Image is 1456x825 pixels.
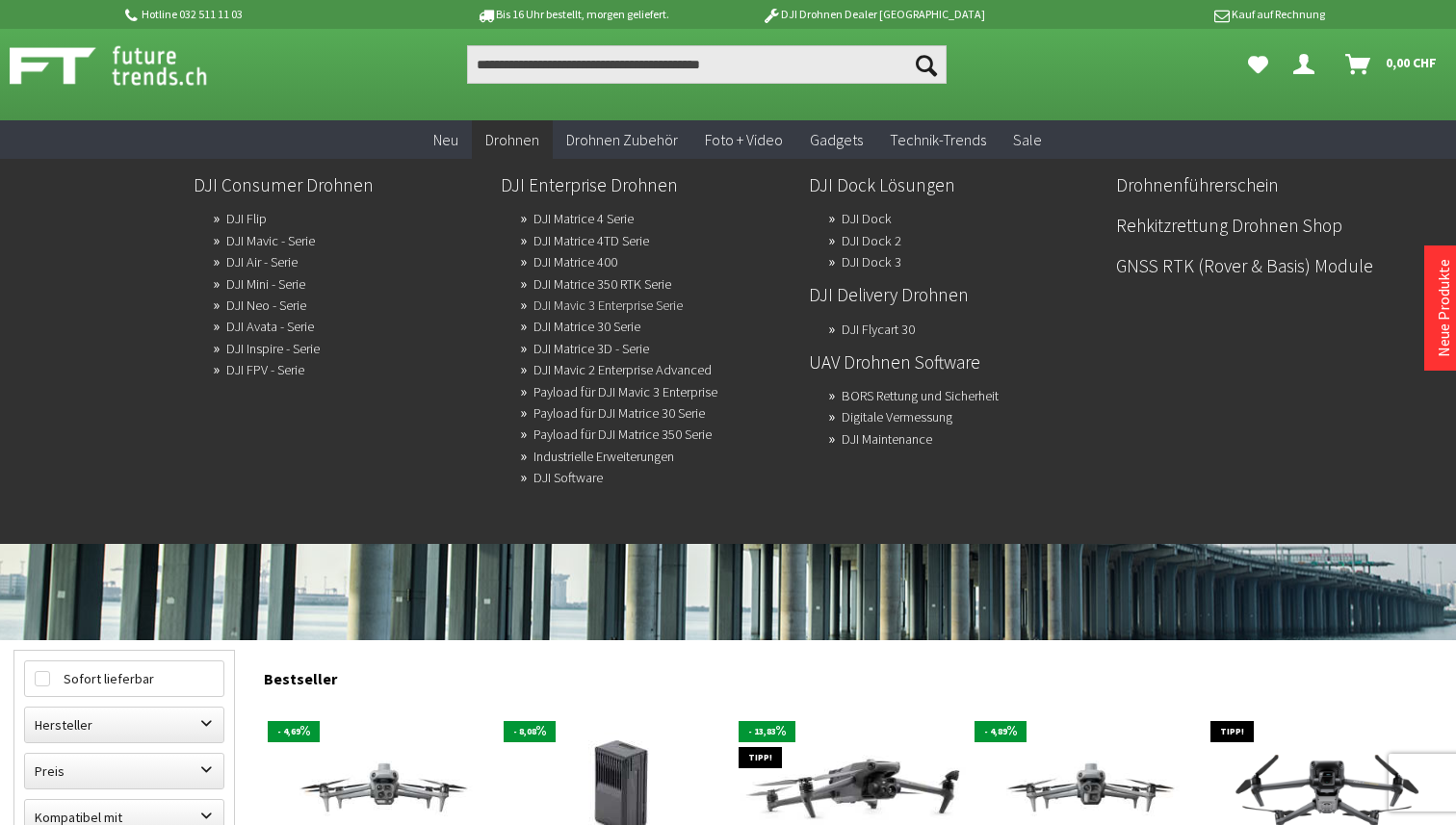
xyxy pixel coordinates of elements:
button: Suchen [906,45,947,84]
a: DJI Software [533,464,603,491]
a: DJI Matrice 4 Serie [533,205,634,232]
a: Industrielle Erweiterungen [533,443,674,470]
span: Drohnen [485,130,539,149]
a: UAV Drohnen Software [809,346,1101,378]
label: Sofort lieferbar [25,661,223,696]
a: Neu [420,120,472,160]
span: Sale [1013,130,1042,149]
p: Bis 16 Uhr bestellt, morgen geliefert. [422,3,722,26]
p: DJI Drohnen Dealer [GEOGRAPHIC_DATA] [723,3,1024,26]
a: DJI Dock Lösungen [809,168,1101,201]
a: GNSS RTK (Rover & Basis) Module [1116,249,1408,282]
span: Drohnen Zubehör [566,130,678,149]
a: DJI Inspire - Serie [226,335,320,362]
div: Bestseller [264,650,1443,698]
a: Gadgets [796,120,876,160]
a: DJI Flip [226,205,267,232]
a: DJI Air - Serie [226,248,298,275]
a: DJI Matrice 400 [533,248,617,275]
label: Preis [25,754,223,788]
a: DJI Dock 2 [842,227,901,254]
span: Gadgets [810,130,863,149]
label: Hersteller [25,708,223,742]
a: DJI Mavic 2 Enterprise Advanced [533,356,712,383]
a: DJI Consumer Drohnen [194,168,485,201]
a: DJI Mavic - Serie [226,227,315,254]
a: DJI Dock 3 [842,248,901,275]
span: 0,00 CHF [1386,47,1437,78]
a: DJI Maintenance [842,425,932,452]
a: Digitale Vermessung [842,403,952,430]
a: Drohnenführerschein [1116,168,1408,201]
a: Rehkitzrettung Drohnen Shop [1116,209,1408,242]
a: DJI Matrice 350 RTK Serie [533,271,671,297]
a: DJI Matrice 4TD Serie [533,227,649,254]
a: DJI Avata - Serie [226,313,314,340]
span: Technik-Trends [890,130,986,149]
a: Dein Konto [1286,45,1330,84]
a: DJI Mini - Serie [226,271,305,297]
a: Neue Produkte [1434,259,1453,357]
p: Kauf auf Rechnung [1024,3,1324,26]
a: DJI Matrice 30 Serie [533,313,640,340]
a: DJI Delivery Drohnen [809,278,1101,311]
a: BORS Rettung und Sicherheit [842,382,999,409]
a: Technik-Trends [876,120,1000,160]
a: DJI Matrice 3D - Serie [533,335,649,362]
a: Meine Favoriten [1238,45,1278,84]
span: Neu [433,130,458,149]
span: Foto + Video [705,130,783,149]
p: Hotline 032 511 11 03 [121,3,422,26]
a: DJI FPV - Serie [226,356,304,383]
a: Foto + Video [691,120,796,160]
a: DJI Flycart 30 [842,316,915,343]
a: DJI Enterprise Drohnen [501,168,793,201]
a: Drohnen [472,120,553,160]
a: Payload für DJI Matrice 350 Serie [533,421,712,448]
input: Produkt, Marke, Kategorie, EAN, Artikelnummer… [467,45,946,84]
img: Shop Futuretrends - zur Startseite wechseln [10,41,249,90]
a: Payload für DJI Mavic 3 Enterprise [533,378,717,405]
a: Sale [1000,120,1055,160]
a: DJI Neo - Serie [226,292,306,319]
a: Payload für DJI Matrice 30 Serie [533,400,705,426]
a: DJI Dock [842,205,892,232]
a: Warenkorb [1338,45,1446,84]
a: Drohnen Zubehör [553,120,691,160]
a: DJI Mavic 3 Enterprise Serie [533,292,683,319]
